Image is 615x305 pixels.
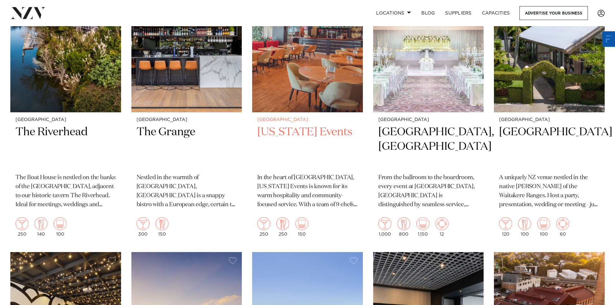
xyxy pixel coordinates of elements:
a: SUPPLIERS [440,6,477,20]
img: cocktail.png [15,217,28,230]
a: Capacities [477,6,515,20]
img: theatre.png [537,217,550,230]
a: Advertise your business [519,6,588,20]
div: 1,000 [378,217,391,237]
h2: The Riverhead [15,125,116,168]
small: [GEOGRAPHIC_DATA] [499,117,600,122]
a: BLOG [416,6,440,20]
p: In the heart of [GEOGRAPHIC_DATA], [US_STATE] Events is known for its warm hospitality and commun... [257,173,358,209]
img: theatre.png [295,217,308,230]
div: 150 [156,217,169,237]
p: From the ballroom to the boardroom, every event at [GEOGRAPHIC_DATA], [GEOGRAPHIC_DATA] is distin... [378,173,479,209]
div: 300 [137,217,149,237]
div: 250 [276,217,289,237]
img: cocktail.png [137,217,149,230]
img: meeting.png [556,217,569,230]
img: cocktail.png [378,217,391,230]
img: theatre.png [416,217,429,230]
small: [GEOGRAPHIC_DATA] [378,117,479,122]
img: dining.png [156,217,169,230]
small: [GEOGRAPHIC_DATA] [257,117,358,122]
div: 60 [556,217,569,237]
div: 100 [54,217,67,237]
img: theatre.png [54,217,67,230]
div: 100 [518,217,531,237]
div: 12 [436,217,448,237]
small: [GEOGRAPHIC_DATA] [15,117,116,122]
h2: [GEOGRAPHIC_DATA], [GEOGRAPHIC_DATA] [378,125,479,168]
img: cocktail.png [257,217,270,230]
h2: The Grange [137,125,237,168]
div: 140 [35,217,47,237]
div: 250 [257,217,270,237]
a: Locations [371,6,416,20]
img: cocktail.png [499,217,512,230]
div: 250 [15,217,28,237]
img: dining.png [397,217,410,230]
div: 800 [397,217,410,237]
img: meeting.png [436,217,448,230]
div: 100 [537,217,550,237]
img: dining.png [276,217,289,230]
h2: [GEOGRAPHIC_DATA] [499,125,600,168]
h2: [US_STATE] Events [257,125,358,168]
p: The Boat House is nestled on the banks of the [GEOGRAPHIC_DATA], adjacent to our historic tavern ... [15,173,116,209]
div: 1,150 [416,217,429,237]
img: dining.png [35,217,47,230]
div: 120 [499,217,512,237]
p: A uniquely NZ venue nestled in the native [PERSON_NAME] of the Waitakere Ranges. Host a party, pr... [499,173,600,209]
small: [GEOGRAPHIC_DATA] [137,117,237,122]
img: dining.png [518,217,531,230]
img: nzv-logo.png [10,7,46,19]
p: Nestled in the warmth of [GEOGRAPHIC_DATA], [GEOGRAPHIC_DATA] is a snappy bistro with a European ... [137,173,237,209]
div: 150 [295,217,308,237]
